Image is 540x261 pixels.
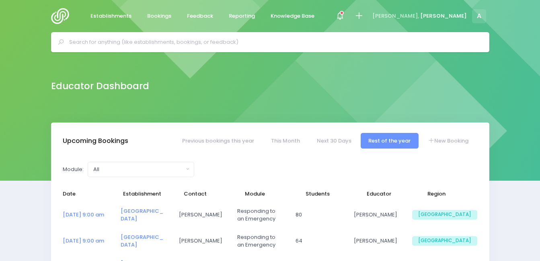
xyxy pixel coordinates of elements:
[63,190,107,198] span: Date
[174,228,232,254] td: Deborah Keach
[271,12,314,20] span: Knowledge Base
[349,228,407,254] td: Amy Lucas
[90,12,131,20] span: Establishments
[222,8,262,24] a: Reporting
[63,202,115,228] td: <a href="https://app.stjis.org.nz/bookings/523918" class="font-weight-bold">26 Aug at 9:00 am</a>
[232,228,290,254] td: Responding to an Emergency
[174,202,232,228] td: Karli van Staden
[93,165,184,173] div: All
[263,133,308,149] a: This Month
[354,211,398,219] span: [PERSON_NAME]
[184,190,228,198] span: Contact
[472,9,486,23] span: A
[420,133,476,149] a: New Booking
[63,211,104,218] a: [DATE] 9:00 am
[237,207,281,223] span: Responding to an Emergency
[187,12,213,20] span: Feedback
[407,228,477,254] td: South Island
[296,211,340,219] span: 80
[51,81,149,92] h2: Educator Dashboard
[427,190,472,198] span: Region
[121,207,163,223] a: [GEOGRAPHIC_DATA]
[245,190,289,198] span: Module
[407,202,477,228] td: South Island
[63,165,84,173] label: Module:
[51,8,74,24] img: Logo
[179,211,223,219] span: [PERSON_NAME]
[232,202,290,228] td: Responding to an Emergency
[181,8,220,24] a: Feedback
[229,12,255,20] span: Reporting
[63,228,115,254] td: <a href="https://app.stjis.org.nz/bookings/523983" class="font-weight-bold">09 Sep at 9:00 am</a>
[412,236,477,246] span: [GEOGRAPHIC_DATA]
[147,12,171,20] span: Bookings
[361,133,419,149] a: Rest of the year
[115,202,174,228] td: <a href="https://app.stjis.org.nz/establishments/203657" class="font-weight-bold">North East Vall...
[412,210,477,220] span: [GEOGRAPHIC_DATA]
[141,8,178,24] a: Bookings
[121,233,163,249] a: [GEOGRAPHIC_DATA]
[306,190,350,198] span: Students
[179,237,223,245] span: [PERSON_NAME]
[372,12,419,20] span: [PERSON_NAME],
[296,237,340,245] span: 64
[237,233,281,249] span: Responding to an Emergency
[123,190,167,198] span: Establishment
[174,133,262,149] a: Previous bookings this year
[264,8,321,24] a: Knowledge Base
[290,228,349,254] td: 64
[309,133,359,149] a: Next 30 Days
[354,237,398,245] span: [PERSON_NAME]
[420,12,467,20] span: [PERSON_NAME]
[69,36,478,48] input: Search for anything (like establishments, bookings, or feedback)
[63,137,128,145] h3: Upcoming Bookings
[349,202,407,228] td: Amy Lucas
[63,237,104,245] a: [DATE] 9:00 am
[84,8,138,24] a: Establishments
[290,202,349,228] td: 80
[367,190,411,198] span: Educator
[88,162,194,177] button: All
[115,228,174,254] td: <a href="https://app.stjis.org.nz/establishments/200221" class="font-weight-bold">Romahapa School...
